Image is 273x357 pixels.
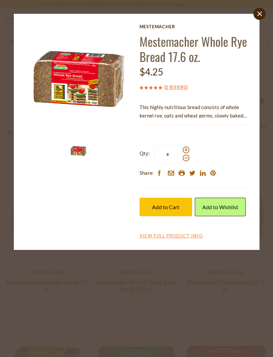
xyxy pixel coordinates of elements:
a: Mestemacher [140,24,249,29]
a: View Full Product Info [140,233,203,239]
a: 3 Reviews [166,84,186,91]
img: Mestemacher Whole Rye Bread 17.6 oz. [69,141,88,160]
span: Add to Cart [152,204,179,210]
a: Mestemacher Whole Rye Bread 17.6 oz. [140,32,247,65]
input: Qty: [154,145,182,164]
span: Share: [140,169,154,177]
p: This highly nutritious bread consists of whole kernel rye, oats and wheat germs, slowly baked and... [140,103,249,120]
strong: Qty: [140,149,150,158]
button: Add to Cart [140,198,192,216]
img: Mestemacher Whole Rye Bread 17.6 oz. [24,24,134,134]
span: $4.25 [140,66,163,77]
span: ( ) [164,84,187,90]
a: Add to Wishlist [195,198,246,216]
